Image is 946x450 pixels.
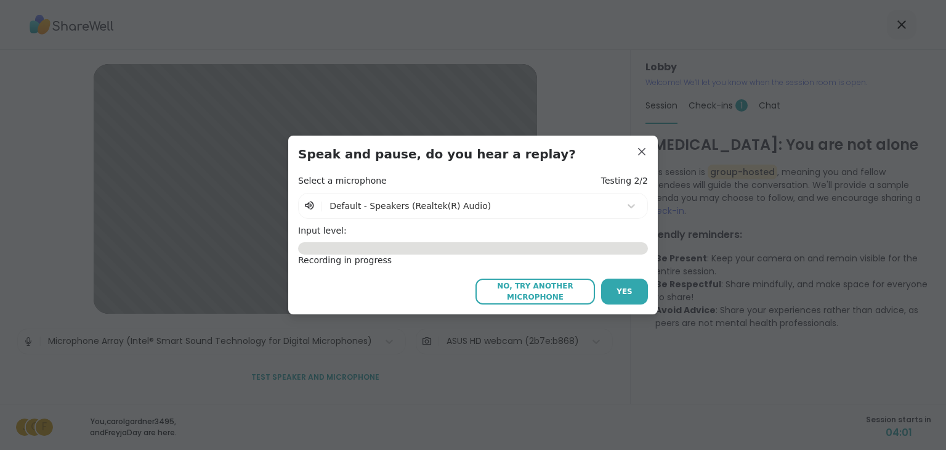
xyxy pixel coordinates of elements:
[601,175,648,187] h4: Testing 2/2
[298,145,648,163] h3: Speak and pause, do you hear a replay?
[617,286,633,297] span: Yes
[320,198,323,213] span: |
[298,175,387,187] h4: Select a microphone
[298,225,648,237] h4: Input level:
[298,255,648,267] div: Recording in progress
[475,279,595,305] button: No, try another microphone
[601,279,648,305] button: Yes
[482,280,589,303] span: No, try another microphone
